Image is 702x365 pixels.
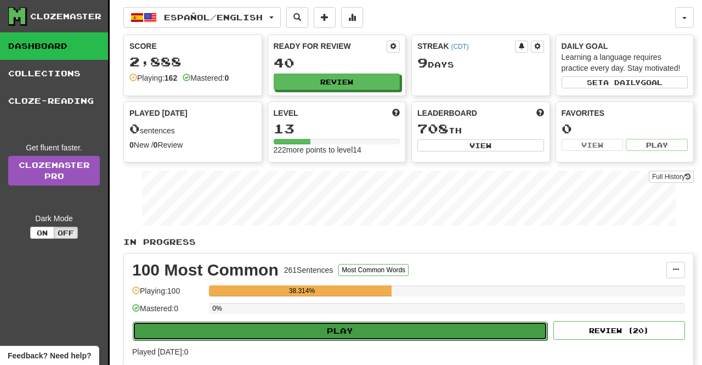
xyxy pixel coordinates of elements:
[562,76,688,88] button: Seta dailygoal
[274,41,387,52] div: Ready for Review
[132,347,188,356] span: Played [DATE]: 0
[284,265,333,276] div: 261 Sentences
[132,285,203,304] div: Playing: 100
[274,144,400,155] div: 222 more points to level 14
[8,142,100,153] div: Get fluent faster.
[451,43,468,50] a: (CDT)
[553,321,685,340] button: Review (20)
[129,108,188,119] span: Played [DATE]
[274,56,400,70] div: 40
[286,7,308,28] button: Search sentences
[164,13,263,22] span: Español / English
[129,41,256,52] div: Score
[417,122,544,136] div: th
[8,156,100,186] a: ClozemasterPro
[417,121,449,136] span: 708
[133,322,547,340] button: Play
[562,41,688,52] div: Daily Goal
[274,74,400,90] button: Review
[562,122,688,136] div: 0
[338,264,409,276] button: Most Common Words
[562,52,688,74] div: Learning a language requires practice every day. Stay motivated!
[132,303,203,321] div: Mastered: 0
[129,141,134,149] strong: 0
[626,139,688,151] button: Play
[123,237,694,248] p: In Progress
[417,41,515,52] div: Streak
[8,213,100,224] div: Dark Mode
[129,121,140,136] span: 0
[649,171,694,183] button: Full History
[417,108,477,119] span: Leaderboard
[417,139,544,151] button: View
[129,122,256,136] div: sentences
[123,7,281,28] button: Español/English
[154,141,158,149] strong: 0
[30,11,101,22] div: Clozemaster
[212,285,391,296] div: 38.314%
[165,74,177,82] strong: 162
[274,122,400,136] div: 13
[129,139,256,150] div: New / Review
[132,262,279,278] div: 100 Most Common
[30,227,54,239] button: On
[603,78,641,86] span: a daily
[536,108,544,119] span: This week in points, UTC
[314,7,336,28] button: Add sentence to collection
[417,55,428,70] span: 9
[392,108,400,119] span: Score more points to level up
[224,74,229,82] strong: 0
[274,108,298,119] span: Level
[54,227,78,239] button: Off
[183,72,229,83] div: Mastered:
[341,7,363,28] button: More stats
[129,55,256,69] div: 2,888
[129,72,177,83] div: Playing:
[562,108,688,119] div: Favorites
[417,56,544,70] div: Day s
[8,350,91,361] span: Open feedback widget
[562,139,624,151] button: View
